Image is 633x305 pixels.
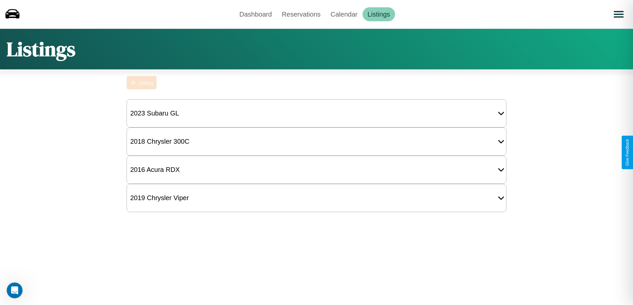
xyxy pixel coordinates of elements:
a: Listings [363,7,395,21]
a: Reservations [277,7,326,21]
div: Listing [139,80,153,86]
button: Open menu [609,5,628,24]
h1: Listings [7,36,75,63]
div: 2019 Chrysler Viper [127,191,192,205]
div: 2023 Subaru GL [127,106,182,120]
a: Calendar [326,7,363,21]
div: 2018 Chrysler 300C [127,134,193,149]
button: Listing [127,76,157,89]
div: Give Feedback [625,139,630,166]
a: Dashboard [234,7,277,21]
div: 2016 Acura RDX [127,163,183,177]
iframe: Intercom live chat [7,282,23,298]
